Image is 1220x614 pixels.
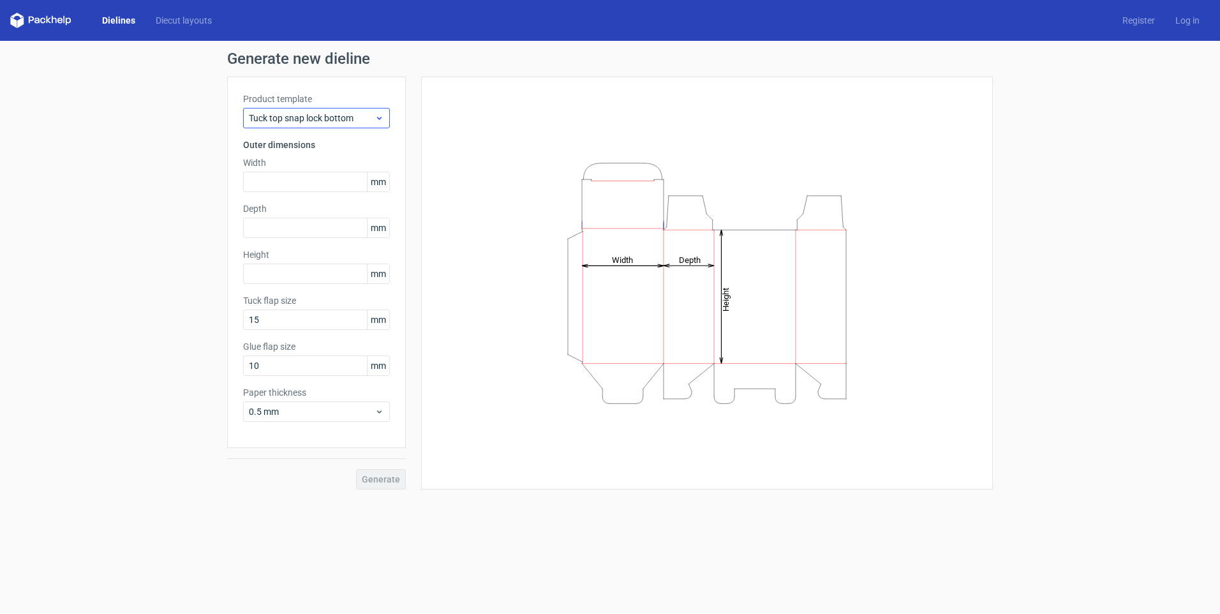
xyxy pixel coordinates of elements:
[721,287,731,311] tspan: Height
[249,112,375,124] span: Tuck top snap lock bottom
[243,248,390,261] label: Height
[367,172,389,191] span: mm
[1112,14,1165,27] a: Register
[145,14,222,27] a: Diecut layouts
[249,405,375,418] span: 0.5 mm
[367,356,389,375] span: mm
[243,156,390,169] label: Width
[243,202,390,215] label: Depth
[1165,14,1210,27] a: Log in
[612,255,633,264] tspan: Width
[243,93,390,105] label: Product template
[92,14,145,27] a: Dielines
[243,386,390,399] label: Paper thickness
[227,51,993,66] h1: Generate new dieline
[243,340,390,353] label: Glue flap size
[243,294,390,307] label: Tuck flap size
[679,255,701,264] tspan: Depth
[367,264,389,283] span: mm
[367,310,389,329] span: mm
[243,139,390,151] h3: Outer dimensions
[367,218,389,237] span: mm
